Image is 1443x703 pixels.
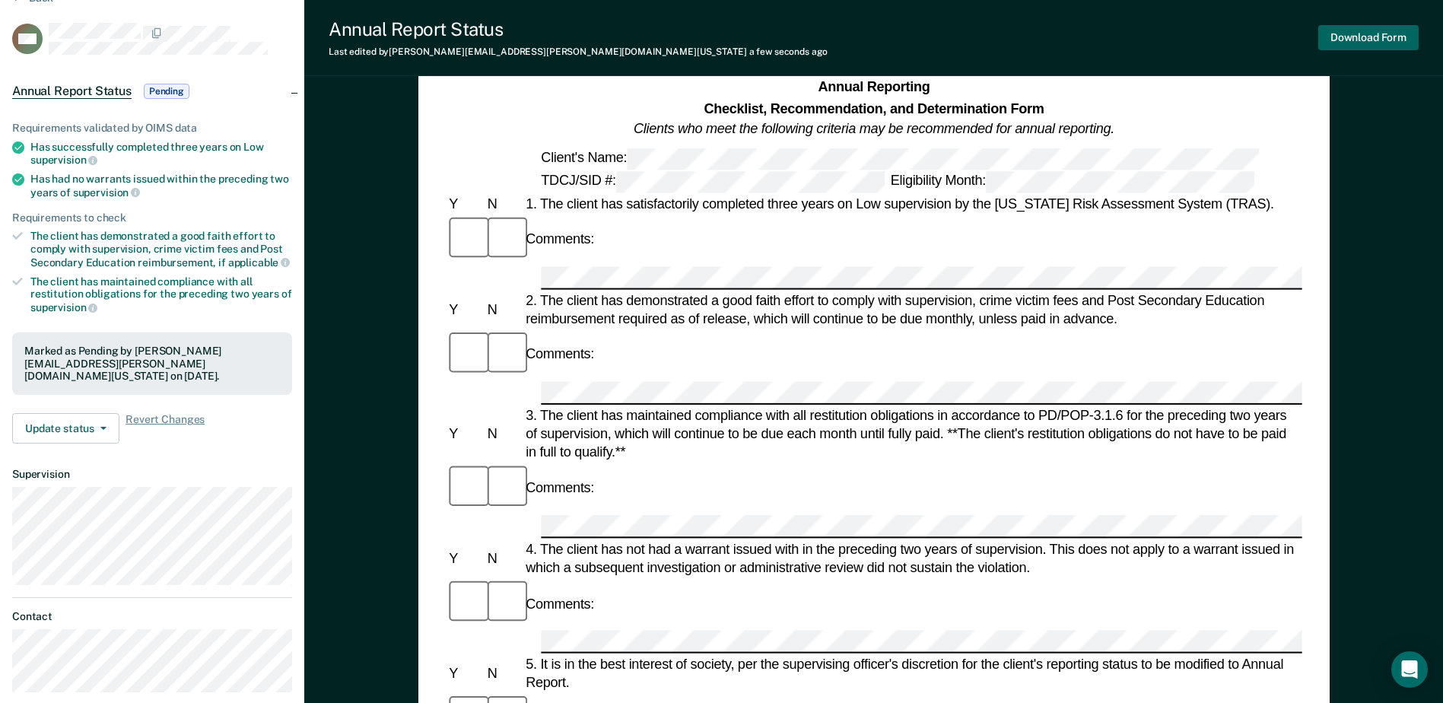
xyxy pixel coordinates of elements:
div: Y [446,664,484,682]
div: Annual Report Status [329,18,828,40]
button: Download Form [1318,25,1419,50]
div: Has had no warrants issued within the preceding two years of [30,173,292,199]
div: TDCJ/SID #: [538,171,887,192]
div: Y [446,425,484,443]
div: Y [446,194,484,212]
div: N [484,664,522,682]
div: Last edited by [PERSON_NAME][EMAIL_ADDRESS][PERSON_NAME][DOMAIN_NAME][US_STATE] [329,46,828,57]
span: Annual Report Status [12,84,132,99]
span: supervision [73,186,140,199]
div: 2. The client has demonstrated a good faith effort to comply with supervision, crime victim fees ... [523,291,1302,327]
div: Marked as Pending by [PERSON_NAME][EMAIL_ADDRESS][PERSON_NAME][DOMAIN_NAME][US_STATE] on [DATE]. [24,345,280,383]
div: Comments: [523,594,597,612]
div: N [484,194,522,212]
div: Eligibility Month: [887,171,1257,192]
div: The client has maintained compliance with all restitution obligations for the preceding two years of [30,275,292,314]
div: Comments: [523,230,597,248]
div: 3. The client has maintained compliance with all restitution obligations in accordance to PD/POP-... [523,406,1302,462]
div: 5. It is in the best interest of society, per the supervising officer's discretion for the client... [523,655,1302,692]
div: Client's Name: [538,148,1262,169]
div: The client has demonstrated a good faith effort to comply with supervision, crime victim fees and... [30,230,292,269]
div: Y [446,549,484,568]
div: 1. The client has satisfactorily completed three years on Low supervision by the [US_STATE] Risk ... [523,194,1302,212]
span: a few seconds ago [749,46,828,57]
div: 4. The client has not had a warrant issued with in the preceding two years of supervision. This d... [523,540,1302,577]
dt: Contact [12,610,292,623]
div: Requirements validated by OIMS data [12,122,292,135]
div: Y [446,300,484,318]
div: Requirements to check [12,212,292,224]
span: applicable [228,256,290,269]
span: supervision [30,301,97,313]
em: Clients who meet the following criteria may be recommended for annual reporting. [634,121,1114,136]
span: supervision [30,154,97,166]
span: Revert Changes [126,413,205,444]
div: Comments: [523,345,597,364]
div: N [484,300,522,318]
div: Comments: [523,479,597,498]
strong: Checklist, Recommendation, and Determination Form [704,100,1044,116]
div: Has successfully completed three years on Low [30,141,292,167]
strong: Annual Reporting [818,80,930,95]
div: Open Intercom Messenger [1391,651,1428,688]
div: N [484,549,522,568]
dt: Supervision [12,468,292,481]
div: N [484,425,522,443]
button: Update status [12,413,119,444]
span: Pending [144,84,189,99]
